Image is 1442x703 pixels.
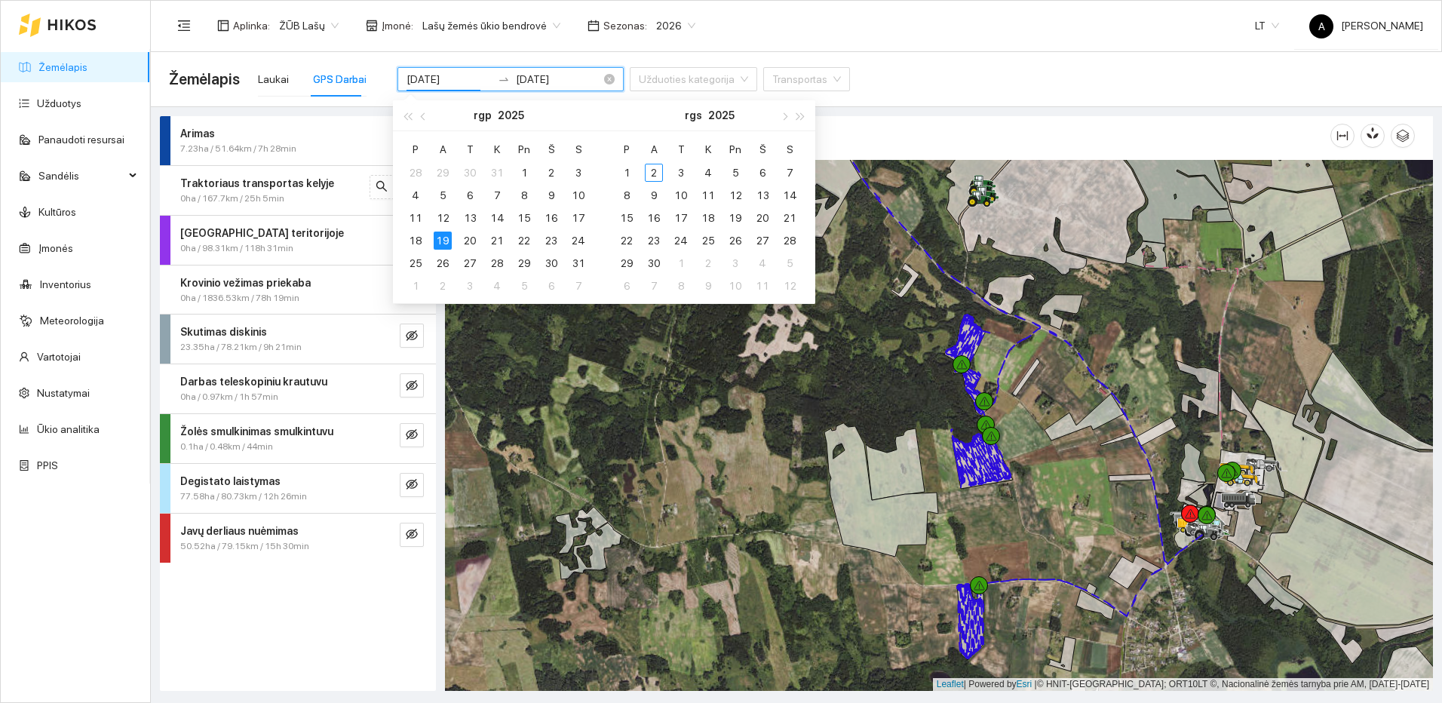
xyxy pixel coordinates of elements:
[429,252,456,275] td: 2025-08-26
[565,137,592,161] th: S
[565,184,592,207] td: 2025-08-10
[640,229,667,252] td: 2025-09-23
[667,137,695,161] th: T
[1331,130,1354,142] span: column-width
[180,291,299,305] span: 0ha / 1836.53km / 78h 19min
[613,137,640,161] th: P
[406,379,418,394] span: eye-invisible
[569,254,588,272] div: 31
[776,252,803,275] td: 2025-10-05
[565,161,592,184] td: 2025-08-03
[613,207,640,229] td: 2025-09-15
[542,186,560,204] div: 9
[699,232,717,250] div: 25
[695,184,722,207] td: 2025-09-11
[726,164,744,182] div: 5
[38,61,87,73] a: Žemėlapis
[781,232,799,250] div: 28
[667,161,695,184] td: 2025-09-03
[645,277,663,295] div: 7
[753,254,772,272] div: 4
[456,137,483,161] th: T
[366,20,378,32] span: shop
[569,277,588,295] div: 7
[177,19,191,32] span: menu-fold
[483,229,511,252] td: 2025-08-21
[488,254,506,272] div: 28
[569,209,588,227] div: 17
[672,254,690,272] div: 1
[569,164,588,182] div: 3
[618,164,636,182] div: 1
[406,478,418,493] span: eye-invisible
[538,252,565,275] td: 2025-08-30
[699,254,717,272] div: 2
[708,100,735,130] button: 2025
[180,127,215,140] strong: Arimas
[776,137,803,161] th: S
[498,73,510,85] span: to
[645,186,663,204] div: 9
[667,252,695,275] td: 2025-10-01
[695,137,722,161] th: K
[542,209,560,227] div: 16
[933,678,1433,691] div: | Powered by © HNIT-[GEOGRAPHIC_DATA]; ORT10LT ©, Nacionalinė žemės tarnyba prie AM, [DATE]-[DATE]
[749,161,776,184] td: 2025-09-06
[160,116,436,165] div: Arimas7.23ha / 51.64km / 7h 28mineye-invisible
[515,209,533,227] div: 15
[488,164,506,182] div: 31
[456,229,483,252] td: 2025-08-20
[511,229,538,252] td: 2025-08-22
[781,254,799,272] div: 5
[1318,14,1325,38] span: A
[640,161,667,184] td: 2025-09-02
[180,490,307,504] span: 77.58ha / 80.73km / 12h 26min
[695,229,722,252] td: 2025-09-25
[565,275,592,297] td: 2025-09-07
[538,229,565,252] td: 2025-08-23
[667,275,695,297] td: 2025-10-08
[406,428,418,443] span: eye-invisible
[160,514,436,563] div: Javų derliaus nuėmimas50.52ha / 79.15km / 15h 30mineye-invisible
[463,114,1330,157] div: Žemėlapis
[402,275,429,297] td: 2025-09-01
[776,229,803,252] td: 2025-09-28
[400,473,424,497] button: eye-invisible
[776,207,803,229] td: 2025-09-21
[588,20,600,32] span: calendar
[937,679,964,689] a: Leaflet
[695,252,722,275] td: 2025-10-02
[672,232,690,250] div: 24
[429,184,456,207] td: 2025-08-05
[402,184,429,207] td: 2025-08-04
[402,229,429,252] td: 2025-08-18
[38,206,76,218] a: Kultūros
[749,252,776,275] td: 2025-10-04
[407,71,492,87] input: Pradžios data
[1035,679,1037,689] span: |
[542,277,560,295] div: 6
[434,164,452,182] div: 29
[37,423,100,435] a: Ūkio analitika
[538,137,565,161] th: Š
[180,277,311,289] strong: Krovinio vežimas priekaba
[538,207,565,229] td: 2025-08-16
[749,137,776,161] th: Š
[672,164,690,182] div: 3
[180,241,293,256] span: 0ha / 98.31km / 118h 31min
[400,324,424,348] button: eye-invisible
[180,142,296,156] span: 7.23ha / 51.64km / 7h 28min
[516,71,601,87] input: Pabaigos data
[434,277,452,295] div: 2
[400,373,424,398] button: eye-invisible
[542,232,560,250] div: 23
[749,207,776,229] td: 2025-09-20
[781,209,799,227] div: 21
[180,340,302,355] span: 23.35ha / 78.21km / 9h 21min
[429,229,456,252] td: 2025-08-19
[538,184,565,207] td: 2025-08-09
[498,73,510,85] span: swap-right
[753,209,772,227] div: 20
[640,137,667,161] th: A
[434,232,452,250] div: 19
